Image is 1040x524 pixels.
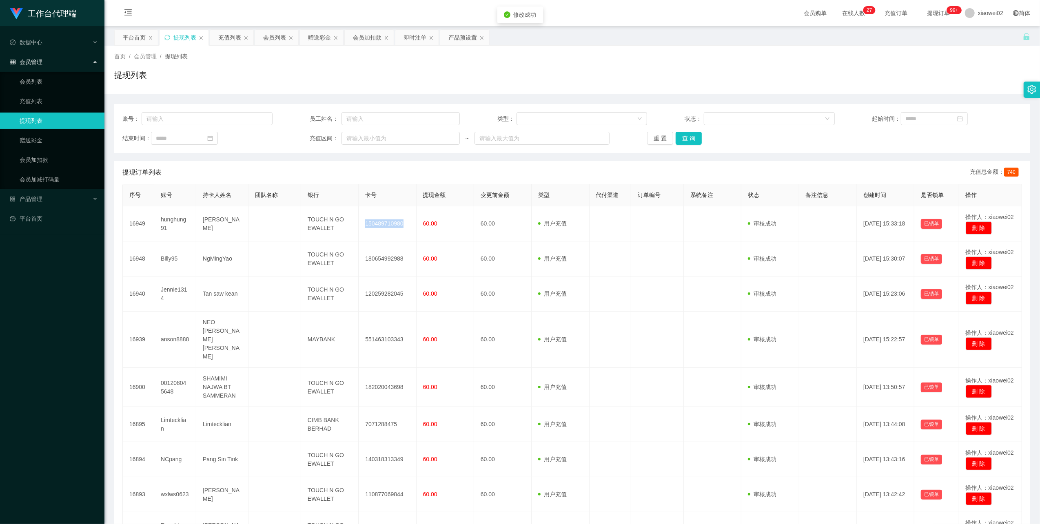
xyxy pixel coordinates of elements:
span: 账号： [122,115,142,123]
td: 16900 [123,368,154,407]
td: Billy95 [154,241,196,276]
td: [DATE] 13:42:42 [857,477,914,512]
td: Limtecklian [196,407,249,442]
button: 删 除 [966,256,992,270]
span: 起始时间： [872,115,901,123]
span: 操作人：xiaowei02 [966,284,1014,290]
td: 60.00 [474,407,532,442]
a: 会员列表 [20,73,98,90]
button: 删 除 [966,492,992,505]
div: 充值总金额： [970,168,1022,177]
i: 图标: unlock [1023,33,1030,40]
td: 140318313349 [359,442,416,477]
td: Tan saw kean [196,276,249,312]
a: 充值列表 [20,93,98,109]
i: 图标: calendar [207,135,213,141]
span: 修改成功 [514,11,537,18]
td: hunghung91 [154,206,196,241]
button: 已锁单 [921,219,942,229]
i: 图标: close [479,35,484,40]
i: 图标: close [288,35,293,40]
td: TOUCH N GO EWALLET [301,276,359,312]
i: 图标: close [429,35,434,40]
span: 审核成功 [748,421,776,427]
div: 即时注单 [404,30,426,45]
span: 60.00 [423,255,437,262]
button: 删 除 [966,292,992,305]
div: 充值列表 [218,30,241,45]
i: 图标: sync [164,35,170,40]
span: 审核成功 [748,384,776,390]
i: 图标: close [244,35,248,40]
span: 创建时间 [863,192,886,198]
span: 审核成功 [748,290,776,297]
a: 赠送彩金 [20,132,98,148]
td: 16948 [123,241,154,276]
span: 代付渠道 [596,192,619,198]
span: 60.00 [423,336,437,343]
span: 产品管理 [10,196,42,202]
span: 操作人：xiaowei02 [966,484,1014,491]
div: 会员列表 [263,30,286,45]
td: 16893 [123,477,154,512]
span: 提现列表 [165,53,188,60]
td: [PERSON_NAME] [196,477,249,512]
span: 740 [1004,168,1019,177]
td: TOUCH N GO EWALLET [301,442,359,477]
span: 提现订单 [923,10,954,16]
span: 数据中心 [10,39,42,46]
button: 已锁单 [921,289,942,299]
td: 60.00 [474,276,532,312]
i: 图标: table [10,59,16,65]
td: 16939 [123,312,154,368]
td: Jennie1314 [154,276,196,312]
span: / [160,53,162,60]
td: 16894 [123,442,154,477]
td: 551463103343 [359,312,416,368]
span: 用户充值 [538,220,567,227]
span: 用户充值 [538,491,567,497]
td: 60.00 [474,241,532,276]
span: 订单编号 [638,192,661,198]
td: TOUCH N GO EWALLET [301,368,359,407]
td: [PERSON_NAME] [196,206,249,241]
a: 图标: dashboard平台首页 [10,210,98,227]
td: [DATE] 13:50:57 [857,368,914,407]
td: MAYBANK [301,312,359,368]
td: CIMB BANK BERHAD [301,407,359,442]
span: 持卡人姓名 [203,192,231,198]
td: 150489710980 [359,206,416,241]
span: 状态： [685,115,704,123]
span: 操作 [966,192,977,198]
i: 图标: close [333,35,338,40]
span: 用户充值 [538,456,567,462]
button: 删 除 [966,337,992,350]
span: 操作人：xiaowei02 [966,249,1014,255]
td: 120259282045 [359,276,416,312]
div: 提现列表 [173,30,196,45]
span: 提现金额 [423,192,446,198]
span: / [129,53,131,60]
i: 图标: down [637,116,642,122]
a: 会员加扣款 [20,152,98,168]
td: 60.00 [474,368,532,407]
button: 重 置 [647,132,673,145]
sup: 27 [863,6,875,14]
span: 审核成功 [748,491,776,497]
span: 用户充值 [538,384,567,390]
span: 60.00 [423,220,437,227]
span: 团队名称 [255,192,278,198]
i: 图标: global [1013,10,1019,16]
span: ~ [460,134,475,143]
td: 7071288475 [359,407,416,442]
span: 审核成功 [748,255,776,262]
button: 已锁单 [921,420,942,429]
span: 备注信息 [806,192,829,198]
i: 图标: close [148,35,153,40]
h1: 提现列表 [114,69,147,81]
button: 删 除 [966,385,992,398]
span: 60.00 [423,384,437,390]
td: 16949 [123,206,154,241]
p: 7 [869,6,872,14]
td: 16940 [123,276,154,312]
